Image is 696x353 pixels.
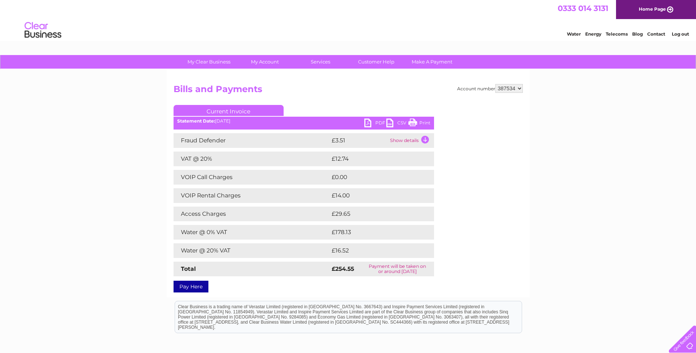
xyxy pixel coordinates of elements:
a: Blog [632,31,643,37]
a: Current Invoice [174,105,284,116]
td: £12.74 [330,152,418,166]
a: Make A Payment [402,55,462,69]
a: My Clear Business [179,55,239,69]
div: Account number [457,84,523,93]
td: VOIP Rental Charges [174,188,330,203]
a: Water [567,31,581,37]
b: Statement Date: [177,118,215,124]
td: £14.00 [330,188,419,203]
a: My Account [234,55,295,69]
div: [DATE] [174,119,434,124]
a: CSV [386,119,408,129]
a: Log out [672,31,689,37]
td: Show details [388,133,434,148]
div: Clear Business is a trading name of Verastar Limited (registered in [GEOGRAPHIC_DATA] No. 3667643... [175,4,522,36]
a: Print [408,119,430,129]
td: Access Charges [174,207,330,221]
td: £178.13 [330,225,420,240]
td: Payment will be taken on or around [DATE] [361,262,434,276]
a: Pay Here [174,281,208,292]
img: logo.png [24,19,62,41]
strong: £254.55 [332,265,354,272]
td: VAT @ 20% [174,152,330,166]
strong: Total [181,265,196,272]
a: Services [290,55,351,69]
a: Energy [585,31,601,37]
td: Water @ 0% VAT [174,225,330,240]
a: 0333 014 3131 [558,4,608,13]
td: VOIP Call Charges [174,170,330,185]
td: £29.65 [330,207,419,221]
a: PDF [364,119,386,129]
h2: Bills and Payments [174,84,523,98]
td: Water @ 20% VAT [174,243,330,258]
a: Telecoms [606,31,628,37]
td: £3.51 [330,133,388,148]
td: £0.00 [330,170,417,185]
a: Contact [647,31,665,37]
a: Customer Help [346,55,407,69]
td: Fraud Defender [174,133,330,148]
td: £16.52 [330,243,419,258]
